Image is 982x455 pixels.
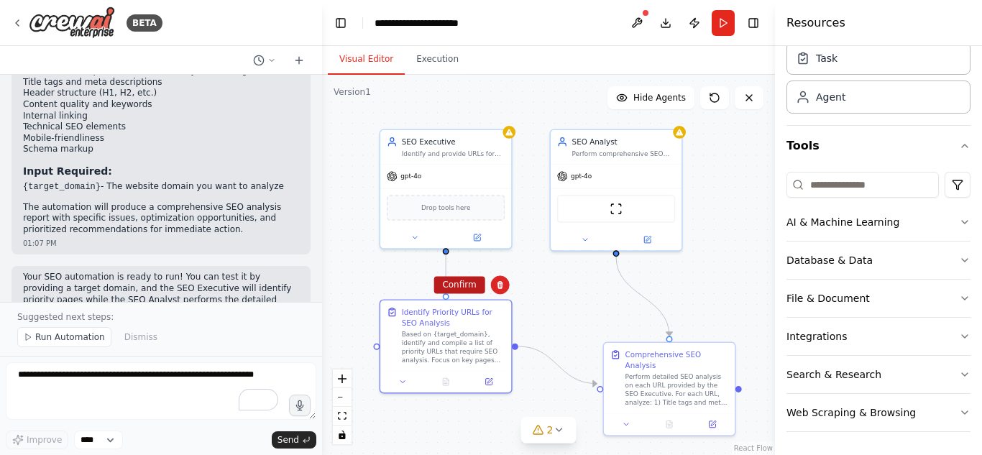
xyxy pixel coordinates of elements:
[23,111,299,122] li: Internal linking
[380,299,513,393] div: Identify Priority URLs for SEO AnalysisBased on {target_domain}, identify and compile a list of p...
[17,327,111,347] button: Run Automation
[470,375,507,388] button: Open in side panel
[328,45,405,75] button: Visual Editor
[117,327,165,347] button: Dismiss
[333,369,352,444] div: React Flow controls
[333,388,352,407] button: zoom out
[618,234,678,247] button: Open in side panel
[29,6,115,39] img: Logo
[491,275,510,294] button: Delete node
[816,51,838,65] div: Task
[127,14,162,32] div: BETA
[447,231,508,244] button: Open in side panel
[331,13,351,33] button: Hide left sidebar
[6,362,316,420] textarea: To enrich screen reader interactions, please activate Accessibility in Grammarly extension settings
[333,426,352,444] button: toggle interactivity
[786,280,970,317] button: File & Document
[402,330,505,364] div: Based on {target_domain}, identify and compile a list of priority URLs that require SEO analysis....
[421,203,470,213] span: Drop tools here
[786,203,970,241] button: AI & Machine Learning
[289,395,311,416] button: Click to speak your automation idea
[124,331,157,343] span: Dismiss
[633,92,686,104] span: Hide Agents
[734,444,773,452] a: React Flow attribution
[521,417,577,443] button: 2
[441,254,451,293] g: Edge from 593f4a69-f027-408f-a5f1-1fbaf48db898 to fb4f0479-7d33-420a-8524-9b984923c7a8
[277,434,299,446] span: Send
[23,88,299,99] li: Header structure (H1, H2, etc.)
[433,276,485,293] button: Confirm
[786,394,970,431] button: Web Scraping & Browsing
[402,307,505,328] div: Identify Priority URLs for SEO Analysis
[23,272,299,316] p: Your SEO automation is ready to run! You can test it by providing a target domain, and the SEO Ex...
[23,144,299,155] li: Schema markup
[786,126,970,166] button: Tools
[23,133,299,144] li: Mobile-friendliness
[6,431,68,449] button: Improve
[288,52,311,69] button: Start a new chat
[572,137,676,147] div: SEO Analyst
[334,86,371,98] div: Version 1
[611,257,675,336] g: Edge from 086b411b-2798-41f4-ae11-bdfbe25275aa to e012e5d4-58a2-4ac3-b9a6-dc8986c85025
[35,331,105,343] span: Run Automation
[549,129,682,252] div: SEO AnalystPerform comprehensive SEO analysis on provided URLs, examining technical SEO factors, ...
[786,356,970,393] button: Search & Research
[402,137,505,147] div: SEO Executive
[272,431,316,449] button: Send
[786,36,970,125] div: Crew
[607,86,694,109] button: Hide Agents
[786,318,970,355] button: Integrations
[400,172,421,180] span: gpt-4o
[17,311,305,323] p: Suggested next steps:
[380,129,513,249] div: SEO ExecutiveIdentify and provide URLs for SEO analysis based on {target_domain} or specific requ...
[402,150,505,158] div: Identify and provide URLs for SEO analysis based on {target_domain} or specific requirements. Coo...
[547,423,554,437] span: 2
[647,418,692,431] button: No output available
[786,14,845,32] h4: Resources
[23,165,112,177] strong: Input Required:
[625,349,729,371] div: Comprehensive SEO Analysis
[625,373,729,407] div: Perform detailed SEO analysis on each URL provided by the SEO Executive. For each URL, analyze: 1...
[571,172,592,180] span: gpt-4o
[333,369,352,388] button: zoom in
[23,181,299,193] li: - The website domain you want to analyze
[743,13,763,33] button: Hide right sidebar
[23,77,299,88] li: Title tags and meta descriptions
[27,434,62,446] span: Improve
[247,52,282,69] button: Switch to previous chat
[603,342,736,436] div: Comprehensive SEO AnalysisPerform detailed SEO analysis on each URL provided by the SEO Executive...
[23,99,299,111] li: Content quality and keywords
[23,238,299,249] div: 01:07 PM
[694,418,730,431] button: Open in side panel
[610,203,623,216] img: ScrapeWebsiteTool
[518,341,597,389] g: Edge from fb4f0479-7d33-420a-8524-9b984923c7a8 to e012e5d4-58a2-4ac3-b9a6-dc8986c85025
[816,90,845,104] div: Agent
[23,121,299,133] li: Technical SEO elements
[23,54,299,155] li: - The SEO Analyst receives these URLs and performs detailed analysis covering:
[786,242,970,279] button: Database & Data
[786,166,970,443] div: Tools
[405,45,470,75] button: Execution
[572,150,676,158] div: Perform comprehensive SEO analysis on provided URLs, examining technical SEO factors, content opt...
[375,16,490,30] nav: breadcrumb
[23,202,299,236] p: The automation will produce a comprehensive SEO analysis report with specific issues, optimizatio...
[333,407,352,426] button: fit view
[23,182,101,192] code: {target_domain}
[423,375,469,388] button: No output available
